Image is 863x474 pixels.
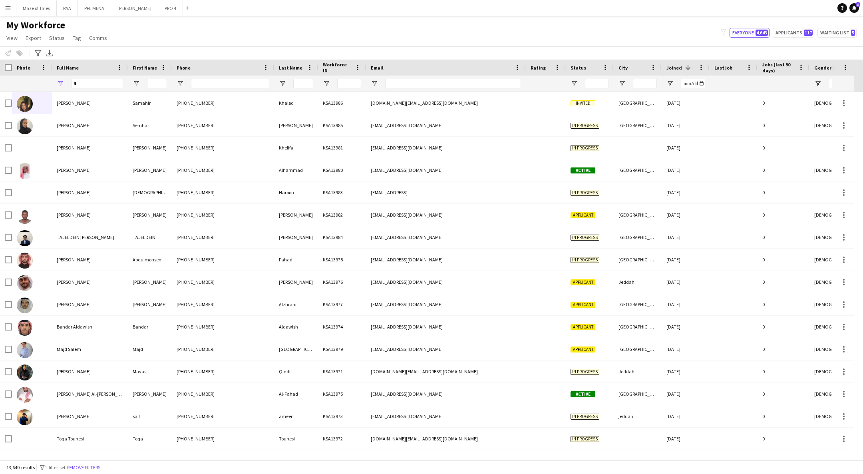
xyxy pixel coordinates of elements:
[571,347,595,353] span: Applicant
[45,48,54,58] app-action-btn: Export XLSX
[128,226,172,248] div: TAJELDEIN
[666,65,682,71] span: Joined
[614,338,662,360] div: [GEOGRAPHIC_DATA]
[814,65,831,71] span: Gender
[366,450,526,472] div: [EMAIL_ADDRESS][DOMAIN_NAME]
[318,293,366,315] div: KSA13977
[614,271,662,293] div: Jeddah
[33,48,43,58] app-action-btn: Advanced filters
[274,316,318,338] div: Aldawish
[17,342,33,358] img: Majd Salem
[531,65,546,71] span: Rating
[172,249,274,271] div: [PHONE_NUMBER]
[172,450,274,472] div: [PHONE_NUMBER]
[366,428,526,450] div: [DOMAIN_NAME][EMAIL_ADDRESS][DOMAIN_NAME]
[57,391,131,397] span: [PERSON_NAME] Al-[PERSON_NAME]
[385,79,521,88] input: Email Filter Input
[70,33,84,43] a: Tag
[571,100,595,106] span: Invited
[57,212,91,218] span: [PERSON_NAME]
[89,34,107,42] span: Comms
[758,204,809,226] div: 0
[366,226,526,248] div: [EMAIL_ADDRESS][DOMAIN_NAME]
[128,114,172,136] div: Semhar
[758,428,809,450] div: 0
[366,293,526,315] div: [EMAIL_ADDRESS][DOMAIN_NAME]
[366,114,526,136] div: [EMAIL_ADDRESS][DOMAIN_NAME]
[366,181,526,203] div: [EMAIL_ADDRESS]
[172,204,274,226] div: [PHONE_NUMBER]
[758,360,809,382] div: 0
[318,181,366,203] div: KSA13983
[809,271,849,293] div: [DEMOGRAPHIC_DATA]
[172,338,274,360] div: [PHONE_NUMBER]
[78,0,111,16] button: PFL MENA
[17,387,33,403] img: Mohammed Al-Fahad
[662,383,710,405] div: [DATE]
[571,123,599,129] span: In progress
[614,383,662,405] div: [GEOGRAPHIC_DATA]
[318,428,366,450] div: KSA13972
[614,450,662,472] div: Jeddah
[172,226,274,248] div: [PHONE_NUMBER]
[172,316,274,338] div: [PHONE_NUMBER]
[758,159,809,181] div: 0
[758,450,809,472] div: 0
[274,137,318,159] div: Khelifa
[366,92,526,114] div: [DOMAIN_NAME][EMAIL_ADDRESS][DOMAIN_NAME]
[274,338,318,360] div: [GEOGRAPHIC_DATA]
[662,226,710,248] div: [DATE]
[57,234,114,240] span: TAJELDEIN [PERSON_NAME]
[571,80,578,87] button: Open Filter Menu
[758,338,809,360] div: 0
[57,436,84,442] span: Toqa Tounesi
[758,137,809,159] div: 0
[662,338,710,360] div: [DATE]
[3,33,21,43] a: View
[366,338,526,360] div: [EMAIL_ADDRESS][DOMAIN_NAME]
[57,279,91,285] span: [PERSON_NAME]
[618,80,626,87] button: Open Filter Menu
[773,28,814,38] button: Applicants117
[57,0,78,16] button: RAA
[128,405,172,427] div: saif
[571,235,599,241] span: In progress
[662,181,710,203] div: [DATE]
[57,189,91,195] span: [PERSON_NAME]
[662,405,710,427] div: [DATE]
[172,293,274,315] div: [PHONE_NUMBER]
[571,369,599,375] span: In progress
[111,0,158,16] button: [PERSON_NAME]
[279,80,286,87] button: Open Filter Menu
[128,204,172,226] div: [PERSON_NAME]
[17,409,33,425] img: saif ameen
[662,293,710,315] div: [DATE]
[172,159,274,181] div: [PHONE_NUMBER]
[172,383,274,405] div: [PHONE_NUMBER]
[128,293,172,315] div: [PERSON_NAME]
[172,428,274,450] div: [PHONE_NUMBER]
[366,405,526,427] div: [EMAIL_ADDRESS][DOMAIN_NAME]
[366,159,526,181] div: [EMAIL_ADDRESS][DOMAIN_NAME]
[318,137,366,159] div: KSA13981
[133,80,140,87] button: Open Filter Menu
[57,65,79,71] span: Full Name
[318,249,366,271] div: KSA13978
[318,204,366,226] div: KSA13982
[804,30,813,36] span: 117
[730,28,770,38] button: Everyone4,643
[172,137,274,159] div: [PHONE_NUMBER]
[758,405,809,427] div: 0
[366,383,526,405] div: [EMAIL_ADDRESS][DOMAIN_NAME]
[177,80,184,87] button: Open Filter Menu
[571,302,595,308] span: Applicant
[128,137,172,159] div: [PERSON_NAME]
[571,257,599,263] span: In progress
[274,271,318,293] div: [PERSON_NAME]
[57,100,91,106] span: [PERSON_NAME]
[633,79,657,88] input: City Filter Input
[318,92,366,114] div: KSA13986
[758,316,809,338] div: 0
[128,181,172,203] div: [DEMOGRAPHIC_DATA]
[274,405,318,427] div: ameen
